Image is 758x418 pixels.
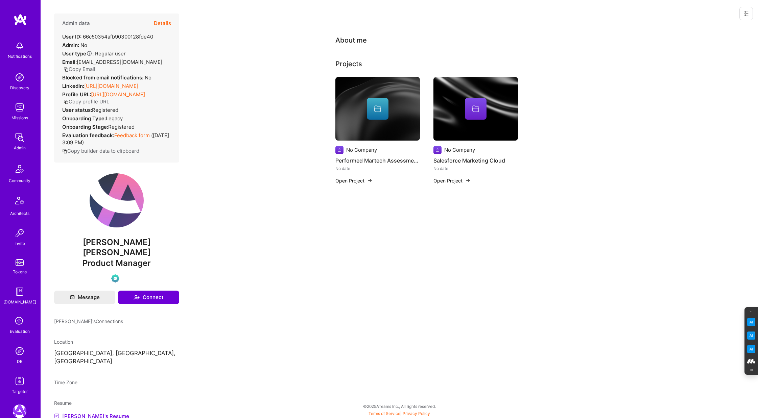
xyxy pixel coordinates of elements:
[13,268,27,275] div: Tokens
[13,39,26,53] img: bell
[64,66,95,73] button: Copy Email
[747,318,755,326] img: Key Point Extractor icon
[62,124,108,130] strong: Onboarding Stage:
[54,349,179,366] p: [GEOGRAPHIC_DATA], [GEOGRAPHIC_DATA], [GEOGRAPHIC_DATA]
[114,132,150,139] a: Feedback form
[106,115,123,122] span: legacy
[54,318,123,325] span: [PERSON_NAME]'s Connections
[41,398,758,415] div: © 2025 ATeams Inc., All rights reserved.
[64,98,109,105] button: Copy profile URL
[54,237,179,257] span: [PERSON_NAME] [PERSON_NAME]
[9,177,30,184] div: Community
[3,298,36,305] div: [DOMAIN_NAME]
[62,74,145,81] strong: Blocked from email notifications:
[13,71,26,84] img: discovery
[10,210,29,217] div: Architects
[367,178,373,183] img: arrow-right
[747,345,755,353] img: Jargon Buster icon
[62,20,90,26] h4: Admin data
[54,379,77,385] span: Time Zone
[369,411,430,416] span: |
[369,411,400,416] a: Terms of Service
[10,84,29,91] div: Discovery
[14,14,27,26] img: logo
[54,291,115,304] button: Message
[346,146,377,153] div: No Company
[92,107,118,113] span: Registered
[13,285,26,298] img: guide book
[62,33,153,40] div: 66c50354afb90300128fde40
[335,156,420,165] h4: Performed Martech Assessment for [DEMOGRAPHIC_DATA]-Fil-A
[10,328,30,335] div: Evaluation
[62,91,91,98] strong: Profile URL:
[13,315,26,328] i: icon SelectionTeam
[62,42,87,49] div: No
[62,59,77,65] strong: Email:
[62,33,81,40] strong: User ID:
[335,146,344,154] img: Company logo
[64,67,69,72] i: icon Copy
[62,115,106,122] strong: Onboarding Type:
[13,344,26,358] img: Admin Search
[11,161,28,177] img: Community
[77,59,162,65] span: [EMAIL_ADDRESS][DOMAIN_NAME]
[62,50,94,57] strong: User type :
[335,177,373,184] button: Open Project
[86,50,92,56] i: Help
[108,124,135,130] span: Registered
[84,83,138,89] a: [URL][DOMAIN_NAME]
[62,74,151,81] div: No
[13,226,26,240] img: Invite
[62,50,126,57] div: Regular user
[91,91,145,98] a: [URL][DOMAIN_NAME]
[335,77,420,141] img: cover
[433,156,518,165] h4: Salesforce Marketing Cloud
[118,291,179,304] button: Connect
[54,400,72,406] span: Resume
[747,331,755,340] img: Email Tone Analyzer icon
[444,146,475,153] div: No Company
[62,83,84,89] strong: LinkedIn:
[433,165,518,172] div: No date
[11,194,28,210] img: Architects
[433,177,471,184] button: Open Project
[82,258,151,268] span: Product Manager
[11,114,28,121] div: Missions
[335,35,367,45] div: About me
[335,59,362,69] div: Projects
[403,411,430,416] a: Privacy Policy
[154,14,171,33] button: Details
[62,107,92,113] strong: User status:
[14,144,26,151] div: Admin
[17,358,23,365] div: DB
[62,42,79,48] strong: Admin:
[433,77,518,141] img: cover
[12,388,28,395] div: Targeter
[433,146,442,154] img: Company logo
[62,132,171,146] div: ( [DATE] 3:09 PM )
[134,294,140,300] i: icon Connect
[13,131,26,144] img: admin teamwork
[15,240,25,247] div: Invite
[11,404,28,418] a: A.Team: Leading A.Team's Marketing & DemandGen
[13,101,26,114] img: teamwork
[111,274,119,282] img: Evaluation Call Pending
[64,99,69,104] i: icon Copy
[8,53,32,60] div: Notifications
[13,404,26,418] img: A.Team: Leading A.Team's Marketing & DemandGen
[16,259,24,266] img: tokens
[62,132,114,139] strong: Evaluation feedback:
[62,149,67,154] i: icon Copy
[62,147,139,154] button: Copy builder data to clipboard
[335,165,420,172] div: No date
[90,173,144,227] img: User Avatar
[70,295,75,300] i: icon Mail
[13,374,26,388] img: Skill Targeter
[465,178,471,183] img: arrow-right
[54,338,179,345] div: Location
